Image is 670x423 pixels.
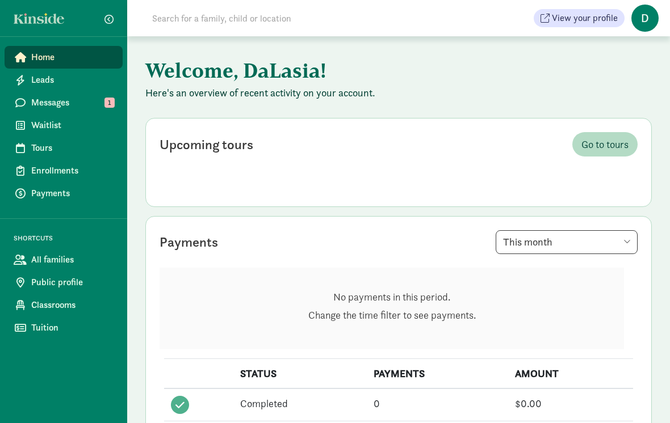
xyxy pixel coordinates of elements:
[31,187,114,200] span: Payments
[613,369,670,423] iframe: Chat Widget
[308,308,476,322] p: Change the time filter to see payments.
[5,159,123,182] a: Enrollments
[240,396,360,411] div: Completed
[515,396,626,411] div: $0.00
[5,137,123,159] a: Tours
[145,86,652,100] p: Here's an overview of recent activity on your account.
[31,73,114,87] span: Leads
[31,119,114,132] span: Waitlist
[233,359,367,389] th: STATUS
[31,50,114,64] span: Home
[572,132,638,156] a: Go to tours
[5,69,123,91] a: Leads
[31,96,114,109] span: Messages
[145,7,464,29] input: Search for a family, child or location
[31,141,114,155] span: Tours
[581,137,629,152] span: Go to tours
[5,91,123,114] a: Messages 1
[31,164,114,177] span: Enrollments
[31,253,114,267] span: All families
[534,9,625,27] button: View your profile
[5,294,123,316] a: Classrooms
[374,396,501,411] div: 0
[31,298,114,312] span: Classrooms
[5,114,123,137] a: Waitlist
[5,46,123,69] a: Home
[367,359,508,389] th: PAYMENTS
[552,11,618,25] span: View your profile
[308,290,476,304] p: No payments in this period.
[160,134,253,155] div: Upcoming tours
[5,182,123,205] a: Payments
[5,248,123,271] a: All families
[31,321,114,335] span: Tuition
[508,359,633,389] th: AMOUNT
[5,271,123,294] a: Public profile
[160,232,218,252] div: Payments
[145,54,652,86] h1: Welcome, DaLasia!
[631,5,659,32] span: D
[5,316,123,339] a: Tuition
[31,276,114,289] span: Public profile
[104,98,115,108] span: 1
